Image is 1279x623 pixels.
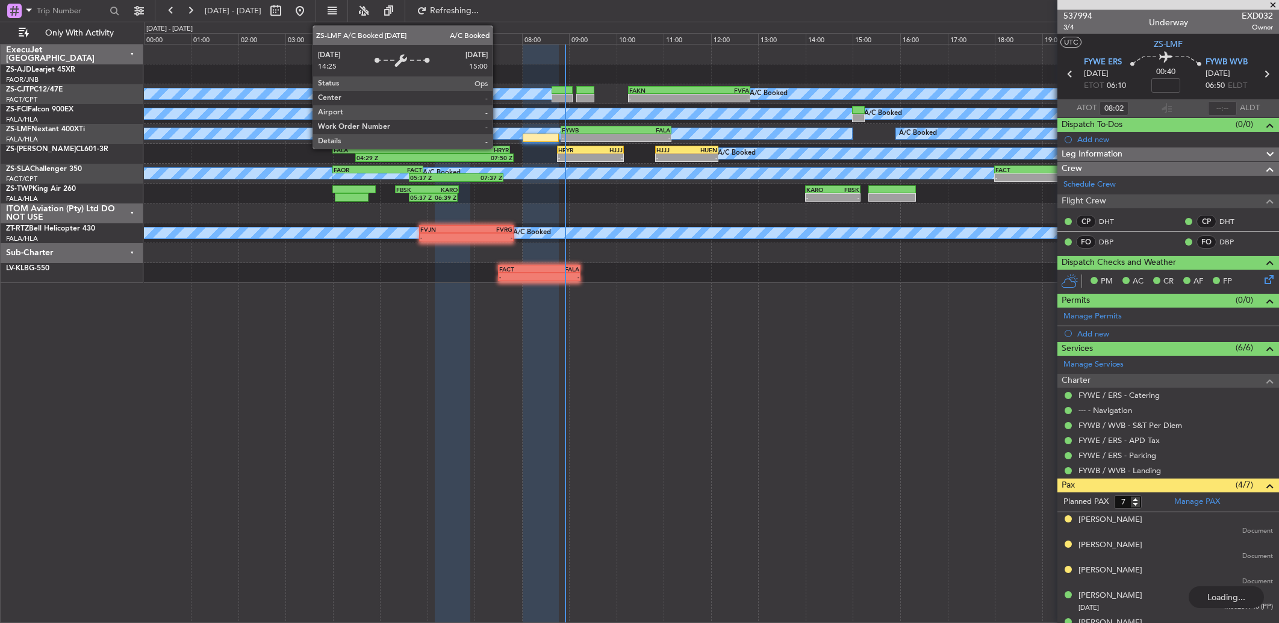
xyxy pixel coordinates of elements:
a: ZS-AJDLearjet 45XR [6,66,75,73]
a: FYWE / ERS - Parking [1078,450,1156,460]
span: ZS-FCI [6,106,28,113]
div: FBSK [833,186,859,193]
button: UTC [1060,37,1081,48]
div: 11:00 [664,33,711,44]
div: - [1038,174,1080,181]
a: FACT/CPT [6,95,37,104]
div: - [499,273,540,281]
div: 12:00 [711,33,759,44]
span: (0/0) [1236,118,1253,131]
span: Services [1062,342,1093,356]
a: FALA/HLA [6,115,38,124]
span: 06:50 [1206,80,1225,92]
span: ZS-[PERSON_NAME] [6,146,76,153]
div: FAOR [380,67,426,74]
label: Planned PAX [1063,496,1109,508]
div: - [656,154,687,161]
div: 09:00 [569,33,617,44]
div: - [833,194,859,201]
button: Only With Activity [13,23,131,43]
div: - [687,154,718,161]
div: 07:37 Z [456,174,502,181]
div: FACT [334,67,380,74]
span: ZS-LMF [6,126,31,133]
div: [PERSON_NAME] [1078,590,1142,602]
div: - [616,134,670,141]
a: DHT [1099,216,1126,227]
span: 00:40 [1156,66,1175,78]
div: 19:00 [1042,33,1090,44]
span: Document [1242,526,1273,536]
div: - [995,174,1038,181]
div: 06:00 [428,33,475,44]
div: 05:37 Z [410,194,434,201]
a: ZS-CJTPC12/47E [6,86,63,93]
span: LV-KLB [6,265,29,272]
span: FYWB WVB [1206,57,1248,69]
input: --:-- [1100,101,1128,116]
span: (4/7) [1236,479,1253,491]
a: FYWE / ERS - APD Tax [1078,435,1160,445]
span: [DATE] [1078,603,1099,612]
div: 05:00 [380,33,428,44]
div: 07:00 [475,33,522,44]
span: ATOT [1077,102,1097,114]
div: 07:50 Z [434,154,512,161]
a: FALA/HLA [6,234,38,243]
a: ZT-RTZBell Helicopter 430 [6,225,95,232]
div: FALA [334,146,421,153]
div: FALA [616,126,670,134]
div: [DATE] - [DATE] [146,24,193,34]
span: Dispatch To-Dos [1062,118,1122,132]
a: DBP [1219,237,1246,247]
span: Refreshing... [429,7,480,15]
span: EXD032 [1242,10,1273,22]
span: ZS-AJD [6,66,31,73]
div: 18:00 [995,33,1042,44]
div: FAKN [629,87,689,94]
div: CP [1076,215,1096,228]
div: [PERSON_NAME] [1078,565,1142,577]
span: Document [1242,551,1273,562]
a: ZS-TWPKing Air 260 [6,185,76,193]
div: HJJJ [656,146,687,153]
div: 13:00 [758,33,806,44]
span: 06:10 [1107,80,1126,92]
a: FYWB / WVB - S&T Per Diem [1078,420,1182,430]
div: FBSK [396,186,427,193]
span: Only With Activity [31,29,127,37]
span: 537994 [1063,10,1092,22]
span: Charter [1062,374,1091,388]
div: - [806,194,833,201]
span: Document [1242,577,1273,587]
div: FVRG [466,226,512,233]
a: ZS-LMFNextant 400XTi [6,126,85,133]
span: AC [1133,276,1144,288]
div: 06:39 Z [434,194,457,201]
div: CP [1197,215,1216,228]
a: ZS-[PERSON_NAME]CL601-3R [6,146,108,153]
span: [DATE] [1084,68,1109,80]
span: Crew [1062,162,1082,176]
div: - [562,134,616,141]
div: FACT [378,166,422,173]
a: Schedule Crew [1063,179,1116,191]
span: ELDT [1228,80,1247,92]
div: - [558,154,591,161]
div: - [466,234,512,241]
a: DHT [1219,216,1246,227]
span: ETOT [1084,80,1104,92]
div: FO [1197,235,1216,249]
span: FYWE ERS [1084,57,1122,69]
span: Flight Crew [1062,194,1106,208]
div: KARO [806,186,833,193]
div: FYWB [562,126,616,134]
span: ZS-LMF [1154,38,1183,51]
a: LV-KLBG-550 [6,265,49,272]
div: FACT [499,265,540,273]
div: 08:00 [522,33,570,44]
a: FYWE / ERS - Catering [1078,390,1160,400]
a: --- - Navigation [1078,405,1132,415]
span: ALDT [1240,102,1260,114]
input: Trip Number [37,2,106,20]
